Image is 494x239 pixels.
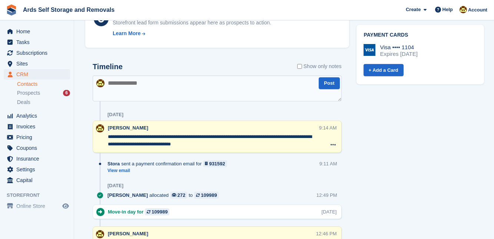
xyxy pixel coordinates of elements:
[108,125,148,131] span: [PERSON_NAME]
[364,32,477,38] h2: Payment cards
[16,26,61,37] span: Home
[364,64,404,76] a: + Add a Card
[93,63,123,71] h2: Timeline
[209,160,225,167] div: 931592
[468,6,487,14] span: Account
[319,77,339,90] button: Post
[113,30,140,37] div: Learn More
[107,112,123,118] div: [DATE]
[406,6,421,13] span: Create
[316,230,337,237] div: 12:46 PM
[16,175,61,185] span: Capital
[20,4,117,16] a: Ards Self Storage and Removals
[61,202,70,211] a: Preview store
[380,44,418,51] div: Visa •••• 1104
[16,69,61,80] span: CRM
[4,132,70,142] a: menu
[17,89,70,97] a: Prospects 6
[107,160,231,167] div: sent a payment confirmation email for
[297,63,342,70] label: Show only notes
[16,201,61,211] span: Online Store
[4,69,70,80] a: menu
[16,48,61,58] span: Subscriptions
[108,208,173,215] div: Move-in day for
[16,58,61,69] span: Sites
[96,79,105,87] img: Mark McFerran
[113,19,271,27] div: Storefront lead form submissions appear here as prospects to action.
[4,154,70,164] a: menu
[322,208,337,215] div: [DATE]
[107,192,222,199] div: allocated to
[316,192,337,199] div: 12:49 PM
[4,175,70,185] a: menu
[4,37,70,47] a: menu
[17,98,70,106] a: Deals
[4,48,70,58] a: menu
[170,192,187,199] a: 272
[6,4,17,16] img: stora-icon-8386f47178a22dfd0bd8f6a31ec36ba5ce8667c1dd55bd0f319d3a0aa187defe.svg
[4,164,70,175] a: menu
[17,90,40,97] span: Prospects
[16,37,61,47] span: Tasks
[4,26,70,37] a: menu
[16,164,61,175] span: Settings
[145,208,169,215] a: 109989
[107,168,231,174] a: View email
[4,58,70,69] a: menu
[7,192,74,199] span: Storefront
[194,192,219,199] a: 109989
[380,51,418,57] div: Expires [DATE]
[113,30,271,37] a: Learn More
[364,44,375,56] img: Visa Logo
[108,231,148,236] span: [PERSON_NAME]
[201,192,217,199] div: 109989
[4,121,70,132] a: menu
[96,124,104,132] img: Mark McFerran
[16,143,61,153] span: Coupons
[297,63,302,70] input: Show only notes
[107,160,120,167] span: Stora
[4,201,70,211] a: menu
[107,183,123,189] div: [DATE]
[16,111,61,121] span: Analytics
[4,143,70,153] a: menu
[4,111,70,121] a: menu
[17,81,70,88] a: Contacts
[16,154,61,164] span: Insurance
[319,160,337,167] div: 9:11 AM
[16,121,61,132] span: Invoices
[460,6,467,13] img: Mark McFerran
[17,99,30,106] span: Deals
[203,160,227,167] a: 931592
[96,230,104,238] img: Mark McFerran
[442,6,453,13] span: Help
[107,192,148,199] span: [PERSON_NAME]
[178,192,186,199] div: 272
[16,132,61,142] span: Pricing
[152,208,168,215] div: 109989
[63,90,70,96] div: 6
[319,124,337,131] div: 9:14 AM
